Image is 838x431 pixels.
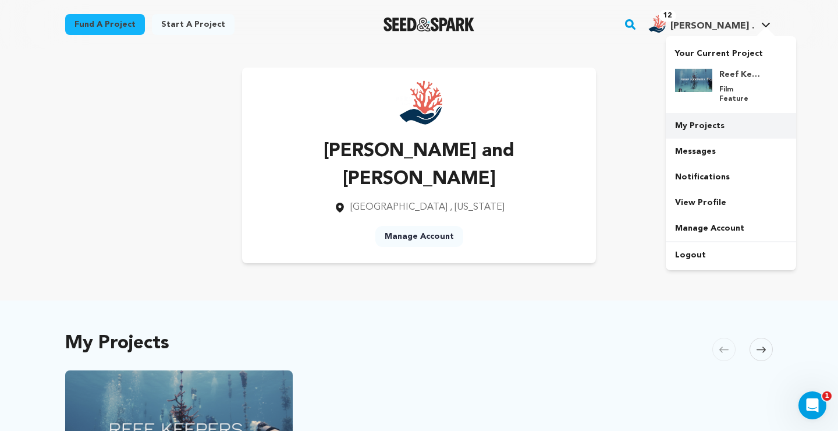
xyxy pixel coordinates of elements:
a: Fund a project [65,14,145,35]
a: Logout [666,242,796,268]
span: [PERSON_NAME] . [670,22,754,31]
a: Messages [666,139,796,164]
a: View Profile [666,190,796,216]
a: My Projects [666,113,796,139]
div: Alyson Larson .'s Profile [647,15,754,33]
span: 12 [659,10,676,22]
a: Your Current Project Reef Keepers Film Feature [675,43,787,113]
span: [GEOGRAPHIC_DATA] [350,203,448,212]
p: [PERSON_NAME] and [PERSON_NAME] [261,137,577,193]
a: Manage Account [666,216,796,241]
a: Seed&Spark Homepage [384,17,475,31]
img: https://seedandspark-static.s3.us-east-2.amazonaws.com/images/User/002/306/954/medium/7ffd7e075ef... [396,79,442,126]
span: , [US_STATE] [450,203,505,212]
h4: Reef Keepers [719,69,761,80]
a: Manage Account [375,226,463,247]
img: Seed&Spark Logo Dark Mode [384,17,475,31]
span: 1 [822,391,832,401]
h2: My Projects [65,335,169,352]
a: Notifications [666,164,796,190]
a: Start a project [152,14,235,35]
a: Alyson Larson .'s Profile [645,12,773,33]
p: Film Feature [719,85,761,104]
img: 5743901ee6985f90.png [675,69,712,92]
img: 7ffd7e075efa99aa.png [647,15,666,33]
iframe: Intercom live chat [798,391,826,419]
span: Alyson Larson .'s Profile [645,12,773,37]
p: Your Current Project [675,43,787,59]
